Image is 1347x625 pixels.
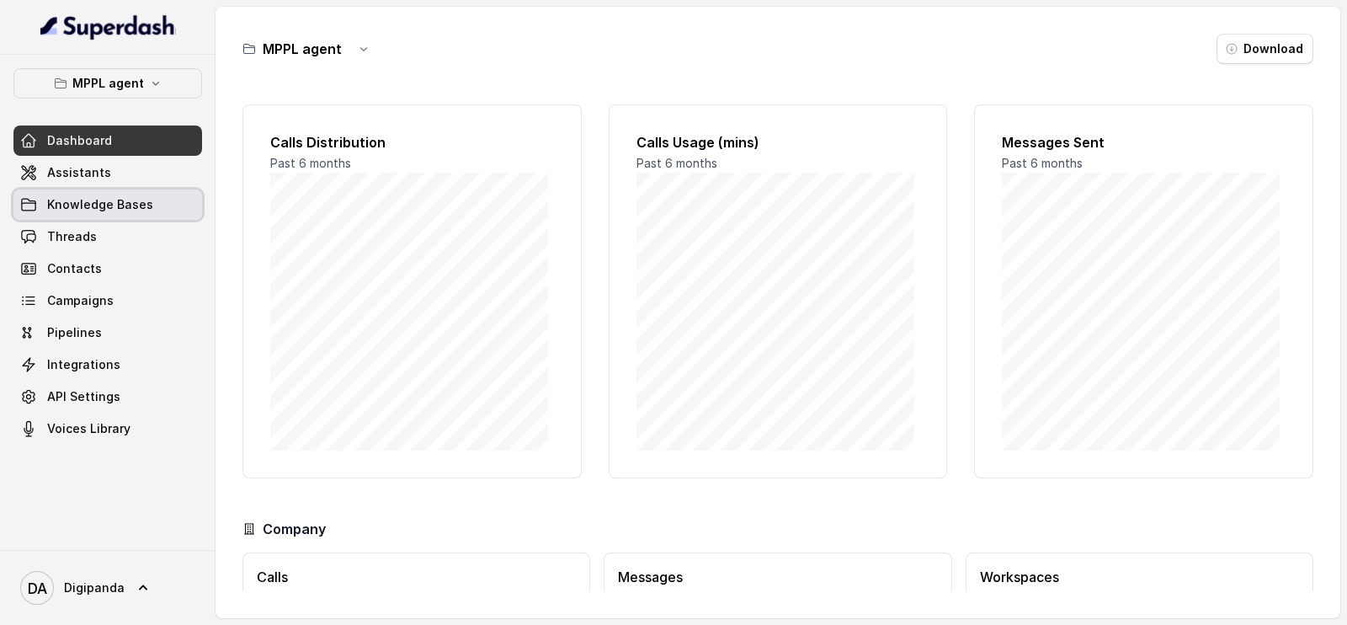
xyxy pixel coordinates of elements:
[64,580,125,596] span: Digipanda
[13,350,202,380] a: Integrations
[47,356,120,373] span: Integrations
[1217,34,1313,64] button: Download
[270,156,351,170] span: Past 6 months
[263,39,342,59] h3: MPPL agent
[40,13,176,40] img: light.svg
[636,132,920,152] h2: Calls Usage (mins)
[47,388,120,405] span: API Settings
[13,126,202,156] a: Dashboard
[47,292,114,309] span: Campaigns
[47,164,111,181] span: Assistants
[13,254,202,284] a: Contacts
[47,324,102,341] span: Pipelines
[13,318,202,348] a: Pipelines
[47,196,153,213] span: Knowledge Bases
[13,68,202,99] button: MPPL agent
[270,132,554,152] h2: Calls Distribution
[636,156,717,170] span: Past 6 months
[47,260,102,277] span: Contacts
[47,228,97,245] span: Threads
[47,132,112,149] span: Dashboard
[263,519,326,539] h3: Company
[13,286,202,316] a: Campaigns
[47,420,130,437] span: Voices Library
[13,190,202,220] a: Knowledge Bases
[13,564,202,612] a: Digipanda
[13,222,202,252] a: Threads
[28,580,47,597] text: DA
[257,567,576,587] h3: Calls
[980,567,1299,587] h3: Workspaces
[1002,156,1083,170] span: Past 6 months
[72,73,144,93] p: MPPL agent
[13,414,202,444] a: Voices Library
[13,382,202,412] a: API Settings
[618,567,937,587] h3: Messages
[13,158,202,188] a: Assistants
[1002,132,1286,152] h2: Messages Sent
